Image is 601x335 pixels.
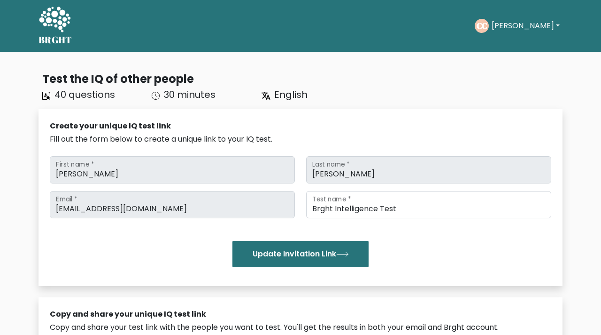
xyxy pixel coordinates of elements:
[54,88,115,101] span: 40 questions
[274,88,308,101] span: English
[306,191,551,218] input: Test name
[489,20,562,32] button: [PERSON_NAME]
[232,241,369,267] button: Update Invitation Link
[50,191,295,218] input: Email
[50,322,551,333] div: Copy and share your test link with the people you want to test. You'll get the results in both yo...
[50,156,295,183] input: First name
[39,34,72,46] h5: BRGHT
[164,88,216,101] span: 30 minutes
[306,156,551,183] input: Last name
[50,120,551,132] div: Create your unique IQ test link
[476,20,487,31] text: CC
[42,71,562,88] div: Test the IQ of other people
[39,4,72,48] a: BRGHT
[50,309,551,320] div: Copy and share your unique IQ test link
[50,134,551,145] div: Fill out the form below to create a unique link to your IQ test.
